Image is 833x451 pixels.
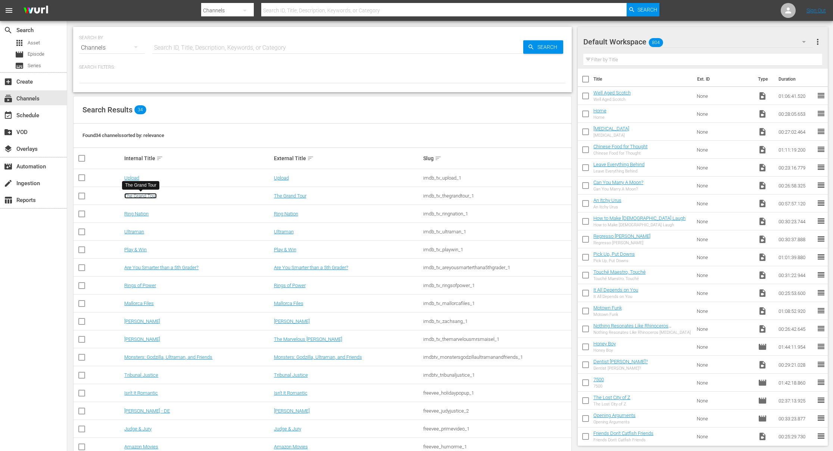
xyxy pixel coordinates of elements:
[758,109,767,118] span: Video
[274,247,296,252] a: Play & Win
[593,108,606,113] a: Home
[274,229,294,234] a: Ultraman
[593,169,645,174] div: Leave Everything Behind
[274,336,342,342] a: The Marvelous [PERSON_NAME]
[593,258,635,263] div: Pick Up, Put Downs
[593,312,622,317] div: Motown Funk
[593,323,671,334] a: Nothing Resonates Like Rhinoceros [MEDICAL_DATA]
[274,193,306,199] a: The Grand Tour
[694,320,755,338] td: None
[694,177,755,195] td: None
[593,151,648,156] div: Chinese Food for Thought
[15,61,24,70] span: Series
[435,155,442,162] span: sort
[593,144,648,149] a: Chinese Food for Thought
[593,341,616,346] a: Honey Boy
[593,413,636,418] a: Opening Arguments
[813,37,822,46] span: more_vert
[28,50,44,58] span: Episode
[593,215,686,221] a: How to Make [DEMOGRAPHIC_DATA] Laugh
[817,145,826,154] span: reorder
[124,408,170,414] a: [PERSON_NAME] - DE
[124,354,212,360] a: Monsters: Godzilla, Ultraman, and Friends
[817,306,826,315] span: reorder
[817,342,826,351] span: reorder
[423,211,570,217] div: imdb_tv_ringnation_1
[124,390,158,396] a: Isn't It Romantic
[817,127,826,136] span: reorder
[274,318,310,324] a: [PERSON_NAME]
[593,162,645,167] a: Leave Everything Behind
[423,301,570,306] div: imdb_tv_mallorcafiles_1
[694,87,755,105] td: None
[593,294,638,299] div: It All Depends on You
[124,247,147,252] a: Play & Win
[4,77,13,86] span: Create
[274,372,308,378] a: Tribunal Justice
[758,181,767,190] span: Video
[4,179,13,188] span: Ingestion
[593,348,616,353] div: Honey Boy
[124,229,144,234] a: Ultraman
[593,97,631,102] div: Well Aged Scotch
[694,338,755,356] td: None
[124,283,156,288] a: Rings of Power
[758,163,767,172] span: Video
[776,266,817,284] td: 00:31:22.944
[593,90,631,96] a: Well Aged Scotch
[593,240,651,245] div: Regresso [PERSON_NAME]
[694,284,755,302] td: None
[758,127,767,136] span: Video
[593,377,604,382] a: 7500
[274,444,308,450] a: Amazon Movies
[274,211,298,217] a: Ring Nation
[274,175,289,181] a: Upload
[776,212,817,230] td: 00:30:23.744
[124,444,158,450] a: Amazon Movies
[423,229,570,234] div: imdb_tv_ultraman_1
[593,330,691,335] div: Nothing Resonates Like Rhinoceros [MEDICAL_DATA]
[817,91,826,100] span: reorder
[758,360,767,369] span: Video
[817,181,826,190] span: reorder
[18,2,54,19] img: ans4CAIJ8jUAAAAAAAAAAAAAAAAAAAAAAAAgQb4GAAAAAAAAAAAAAAAAAAAAAAAAJMjXAAAAAAAAAAAAAAAAAAAAAAAAgAT5G...
[593,133,629,138] div: [MEDICAL_DATA]
[776,230,817,248] td: 00:30:37.888
[307,155,314,162] span: sort
[694,374,755,392] td: None
[274,154,421,163] div: External Title
[593,233,651,239] a: Regresso [PERSON_NAME]
[694,356,755,374] td: None
[423,408,570,414] div: freevee_judyjustice_2
[534,40,563,54] span: Search
[593,180,643,185] a: Can You Marry A Moon?
[817,360,826,369] span: reorder
[776,87,817,105] td: 01:06:41.520
[776,410,817,427] td: 00:33:23.877
[776,159,817,177] td: 00:23:16.779
[274,426,301,432] a: Judge & Jury
[274,283,306,288] a: Rings of Power
[817,324,826,333] span: reorder
[776,177,817,195] td: 00:26:58.325
[593,305,622,311] a: Motown Funk
[79,37,145,58] div: Channels
[15,38,24,47] span: Asset
[583,31,813,52] div: Default Workspace
[156,155,163,162] span: sort
[776,427,817,445] td: 00:25:29.730
[593,69,693,90] th: Title
[817,396,826,405] span: reorder
[758,271,767,280] span: Video
[593,430,653,436] a: Friends Don't Catfish Friends
[807,7,826,13] a: Sign Out
[28,62,41,69] span: Series
[774,69,819,90] th: Duration
[124,211,149,217] a: Ring Nation
[694,195,755,212] td: None
[776,141,817,159] td: 01:11:19.200
[817,414,826,423] span: reorder
[637,3,657,16] span: Search
[694,212,755,230] td: None
[817,252,826,261] span: reorder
